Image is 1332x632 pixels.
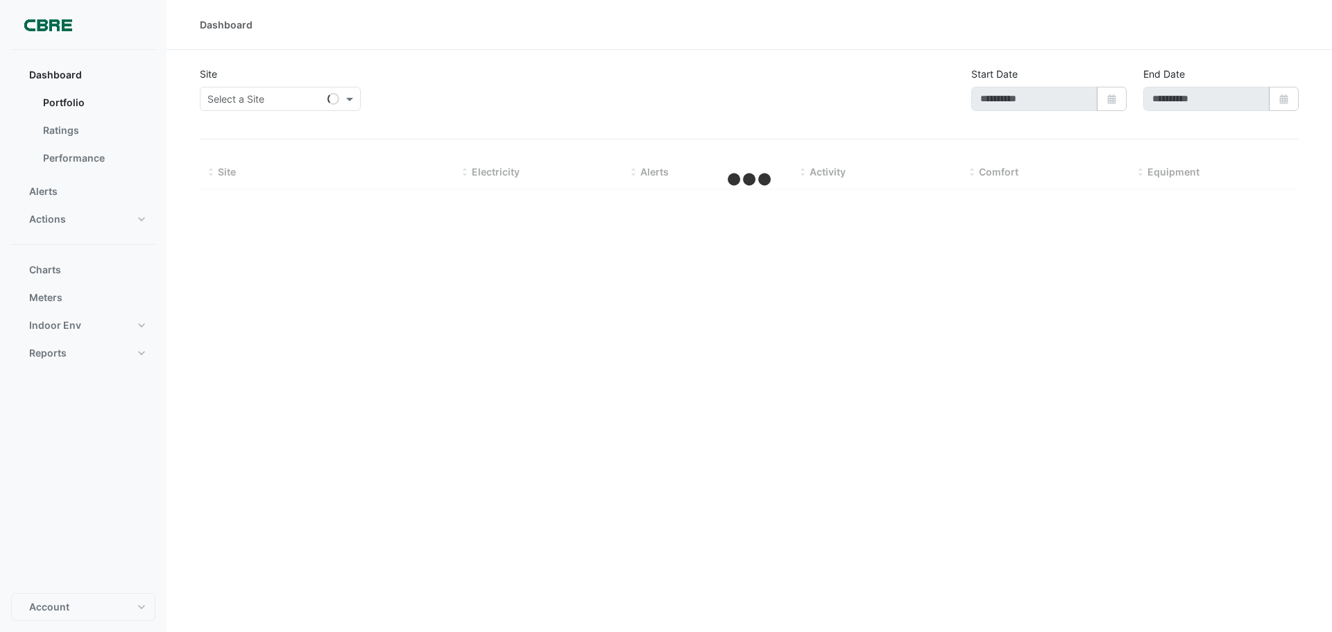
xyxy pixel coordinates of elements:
[200,67,217,81] label: Site
[29,600,69,614] span: Account
[11,256,155,284] button: Charts
[11,339,155,367] button: Reports
[29,318,81,332] span: Indoor Env
[32,117,155,144] a: Ratings
[979,166,1018,178] span: Comfort
[11,178,155,205] button: Alerts
[11,311,155,339] button: Indoor Env
[200,17,253,32] div: Dashboard
[971,67,1018,81] label: Start Date
[11,284,155,311] button: Meters
[640,166,669,178] span: Alerts
[17,11,79,39] img: Company Logo
[29,291,62,305] span: Meters
[11,89,155,178] div: Dashboard
[11,61,155,89] button: Dashboard
[11,593,155,621] button: Account
[29,263,61,277] span: Charts
[810,166,846,178] span: Activity
[32,89,155,117] a: Portfolio
[1143,67,1185,81] label: End Date
[1147,166,1199,178] span: Equipment
[472,166,520,178] span: Electricity
[29,346,67,360] span: Reports
[29,68,82,82] span: Dashboard
[218,166,236,178] span: Site
[32,144,155,172] a: Performance
[29,185,58,198] span: Alerts
[11,205,155,233] button: Actions
[29,212,66,226] span: Actions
